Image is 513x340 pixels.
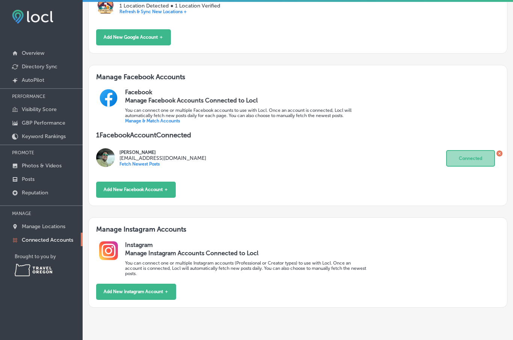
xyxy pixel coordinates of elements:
[125,97,368,104] h3: Manage Facebook Accounts Connected to Locl
[22,106,57,113] p: Visibility Score
[22,223,65,230] p: Manage Locations
[119,9,220,14] p: Refresh & Sync New Locations +
[22,63,57,70] p: Directory Sync
[125,89,499,96] h2: Facebook
[446,150,495,167] button: Connected
[119,3,220,9] p: 1 Location Detected ● 1 Location Verified
[96,182,176,198] button: Add New Facebook Account ＋
[96,131,499,139] p: 1 Facebook Account Connected
[22,133,66,140] p: Keyword Rankings
[125,108,368,118] p: You can connect one or multiple Facebook accounts to use with Locl. Once an account is connected,...
[96,73,499,89] h3: Manage Facebook Accounts
[22,50,44,56] p: Overview
[119,155,206,161] p: [EMAIL_ADDRESS][DOMAIN_NAME]
[22,162,62,169] p: Photos & Videos
[125,241,499,248] h2: Instagram
[119,161,206,167] p: Fetch Newest Posts
[96,225,499,241] h3: Manage Instagram Accounts
[119,150,206,155] p: [PERSON_NAME]
[22,77,44,83] p: AutoPilot
[125,250,368,257] h3: Manage Instagram Accounts Connected to Locl
[22,120,65,126] p: GBP Performance
[22,190,48,196] p: Reputation
[22,176,35,182] p: Posts
[96,29,171,45] button: Add New Google Account ＋
[12,10,53,24] img: fda3e92497d09a02dc62c9cd864e3231.png
[22,237,73,243] p: Connected Accounts
[15,254,83,259] p: Brought to you by
[96,284,176,300] button: Add New Instagram Account ＋
[15,264,52,276] img: Travel Oregon
[125,260,368,276] p: You can connect one or multiple Instagram accounts (Professional or Creator types) to use with Lo...
[125,118,180,123] a: Manage & Match Accounts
